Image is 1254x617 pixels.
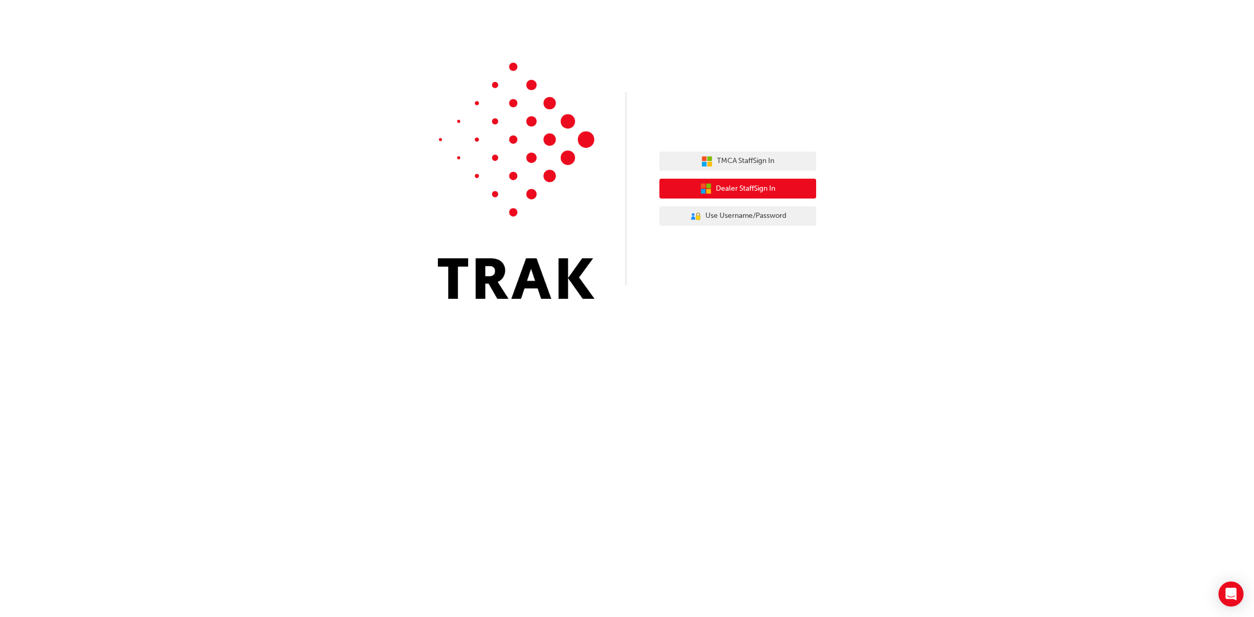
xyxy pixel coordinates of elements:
img: Trak [438,63,595,299]
button: Use Username/Password [659,206,816,226]
button: TMCA StaffSign In [659,152,816,171]
span: Dealer Staff Sign In [716,183,775,195]
span: Use Username/Password [705,210,786,222]
span: TMCA Staff Sign In [717,155,774,167]
button: Dealer StaffSign In [659,179,816,199]
div: Open Intercom Messenger [1218,581,1244,607]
